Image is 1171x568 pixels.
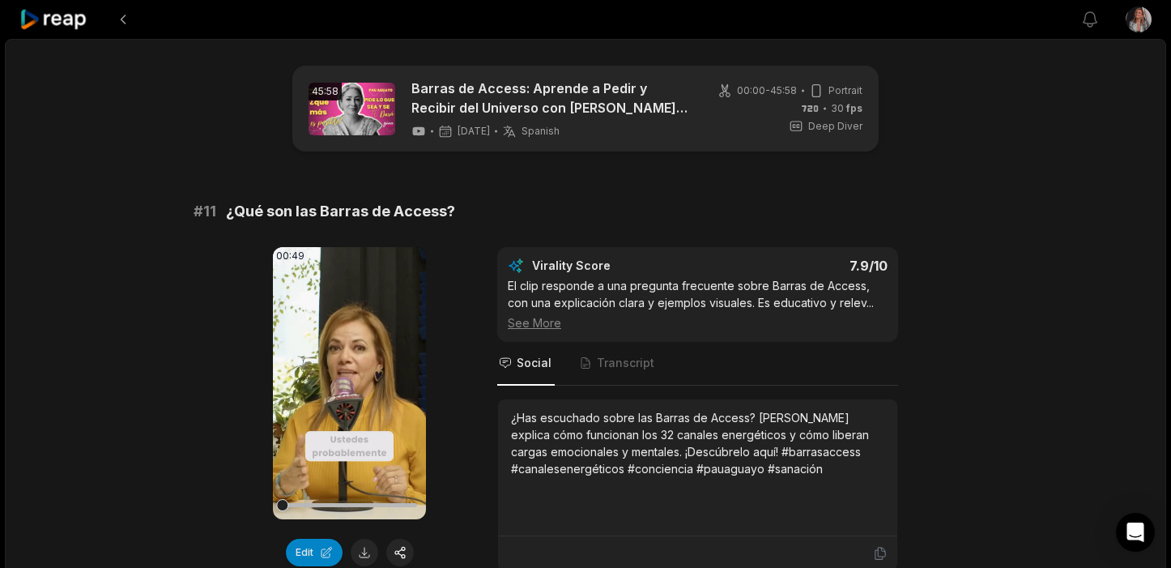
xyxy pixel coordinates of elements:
span: ¿Qué son las Barras de Access? [226,200,455,223]
span: Transcript [597,355,654,371]
span: 30 [831,101,862,116]
div: Open Intercom Messenger [1116,513,1155,552]
a: Barras de Access: Aprende a Pedir y Recibir del Universo con [PERSON_NAME] famosa por LCDLF México [411,79,691,117]
span: fps [846,102,862,114]
div: See More [508,314,888,331]
span: # 11 [194,200,216,223]
span: Social [517,355,551,371]
div: 7.9 /10 [714,258,888,274]
button: Edit [286,539,343,566]
div: ¿Has escuchado sobre las Barras de Access? [PERSON_NAME] explica cómo funcionan los 32 canales en... [511,409,884,477]
nav: Tabs [497,342,898,386]
span: Deep Diver [808,119,862,134]
span: [DATE] [458,125,490,138]
span: Spanish [522,125,560,138]
video: Your browser does not support mp4 format. [273,247,426,519]
div: Virality Score [532,258,706,274]
span: Portrait [828,83,862,98]
div: El clip responde a una pregunta frecuente sobre Barras de Access, con una explicación clara y eje... [508,277,888,331]
span: 00:00 - 45:58 [737,83,797,98]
